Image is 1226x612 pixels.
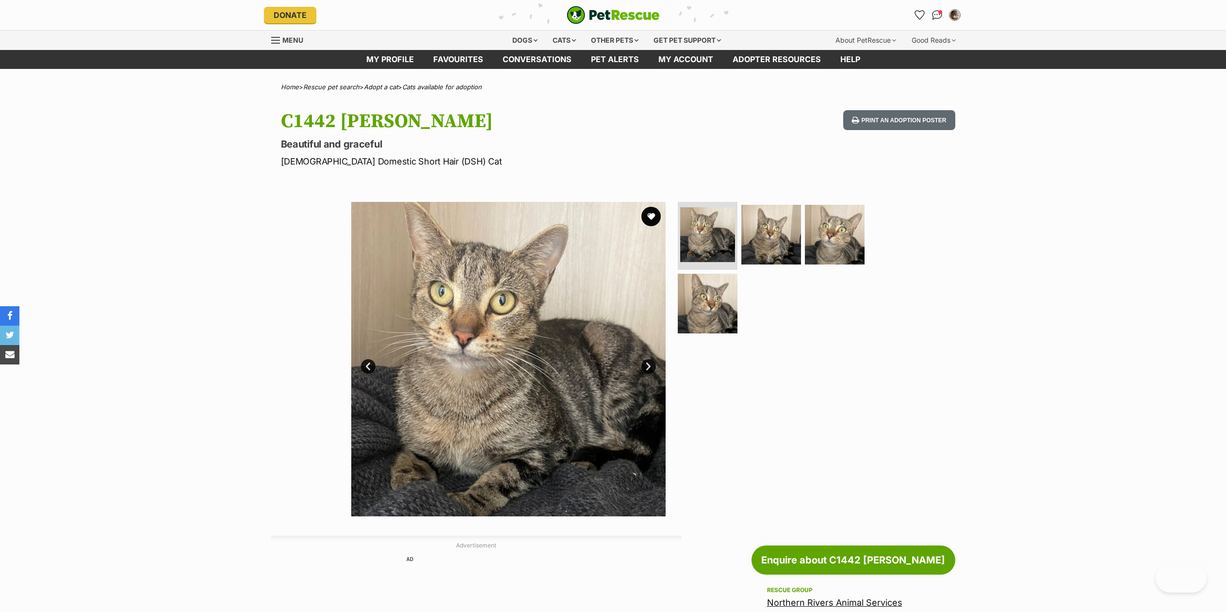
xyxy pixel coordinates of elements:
[546,31,583,50] div: Cats
[257,83,970,91] div: > > >
[905,31,963,50] div: Good Reads
[767,597,902,608] a: Northern Rivers Animal Services
[281,137,691,151] p: Beautiful and graceful
[752,546,955,575] a: Enquire about C1442 [PERSON_NAME]
[506,31,544,50] div: Dogs
[281,110,691,132] h1: C1442 [PERSON_NAME]
[641,207,661,226] button: favourite
[281,155,691,168] p: [DEMOGRAPHIC_DATA] Domestic Short Hair (DSH) Cat
[493,50,581,69] a: conversations
[581,50,649,69] a: Pet alerts
[950,10,960,20] img: David Harrison profile pic
[424,50,493,69] a: Favourites
[649,50,723,69] a: My account
[402,83,482,91] a: Cats available for adoption
[404,554,416,565] span: AD
[805,205,865,265] img: Photo of C1442 Phoebe
[647,31,728,50] div: Get pet support
[357,50,424,69] a: My profile
[303,83,360,91] a: Rescue pet search
[741,205,801,265] img: Photo of C1442 Phoebe
[282,36,303,44] span: Menu
[271,31,310,48] a: Menu
[912,7,928,23] a: Favourites
[930,7,945,23] a: Conversations
[912,7,963,23] ul: Account quick links
[932,10,942,20] img: chat-41dd97257d64d25036548639549fe6c8038ab92f7586957e7f3b1b290dea8141.svg
[680,207,735,262] img: Photo of C1442 Phoebe
[1156,563,1207,593] iframe: Help Scout Beacon - Open
[351,202,666,516] img: Photo of C1442 Phoebe
[567,6,660,24] a: PetRescue
[829,31,903,50] div: About PetRescue
[843,110,955,130] button: Print an adoption poster
[584,31,645,50] div: Other pets
[678,274,737,333] img: Photo of C1442 Phoebe
[767,586,940,594] div: Rescue group
[723,50,831,69] a: Adopter resources
[361,359,376,374] a: Prev
[947,7,963,23] button: My account
[264,7,316,23] a: Donate
[831,50,870,69] a: Help
[567,6,660,24] img: logo-cat-932fe2b9b8326f06289b0f2fb663e598f794de774fb13d1741a6617ecf9a85b4.svg
[364,83,398,91] a: Adopt a cat
[641,359,656,374] a: Next
[281,83,299,91] a: Home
